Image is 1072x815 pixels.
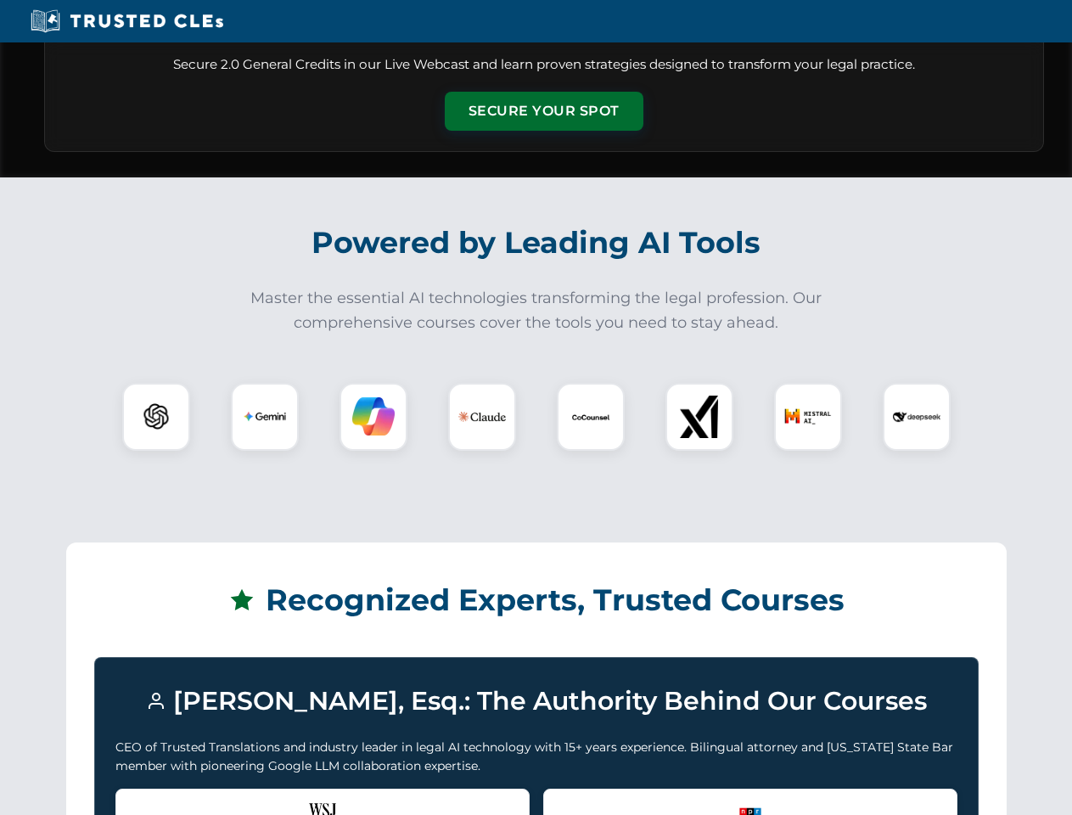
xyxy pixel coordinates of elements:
img: xAI Logo [678,396,721,438]
img: Copilot Logo [352,396,395,438]
img: Gemini Logo [244,396,286,438]
p: CEO of Trusted Translations and industry leader in legal AI technology with 15+ years experience.... [115,738,957,776]
div: DeepSeek [883,383,951,451]
div: Mistral AI [774,383,842,451]
div: xAI [665,383,733,451]
div: CoCounsel [557,383,625,451]
h2: Recognized Experts, Trusted Courses [94,570,979,630]
p: Master the essential AI technologies transforming the legal profession. Our comprehensive courses... [239,286,833,335]
div: Copilot [340,383,407,451]
div: ChatGPT [122,383,190,451]
button: Secure Your Spot [445,92,643,131]
div: Gemini [231,383,299,451]
h2: Powered by Leading AI Tools [66,213,1007,273]
img: CoCounsel Logo [570,396,612,438]
img: Trusted CLEs [25,8,228,34]
img: ChatGPT Logo [132,392,181,441]
img: Claude Logo [458,393,506,441]
h3: [PERSON_NAME], Esq.: The Authority Behind Our Courses [115,678,957,724]
p: Secure 2.0 General Credits in our Live Webcast and learn proven strategies designed to transform ... [65,55,1023,75]
img: Mistral AI Logo [784,393,832,441]
img: DeepSeek Logo [893,393,940,441]
div: Claude [448,383,516,451]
